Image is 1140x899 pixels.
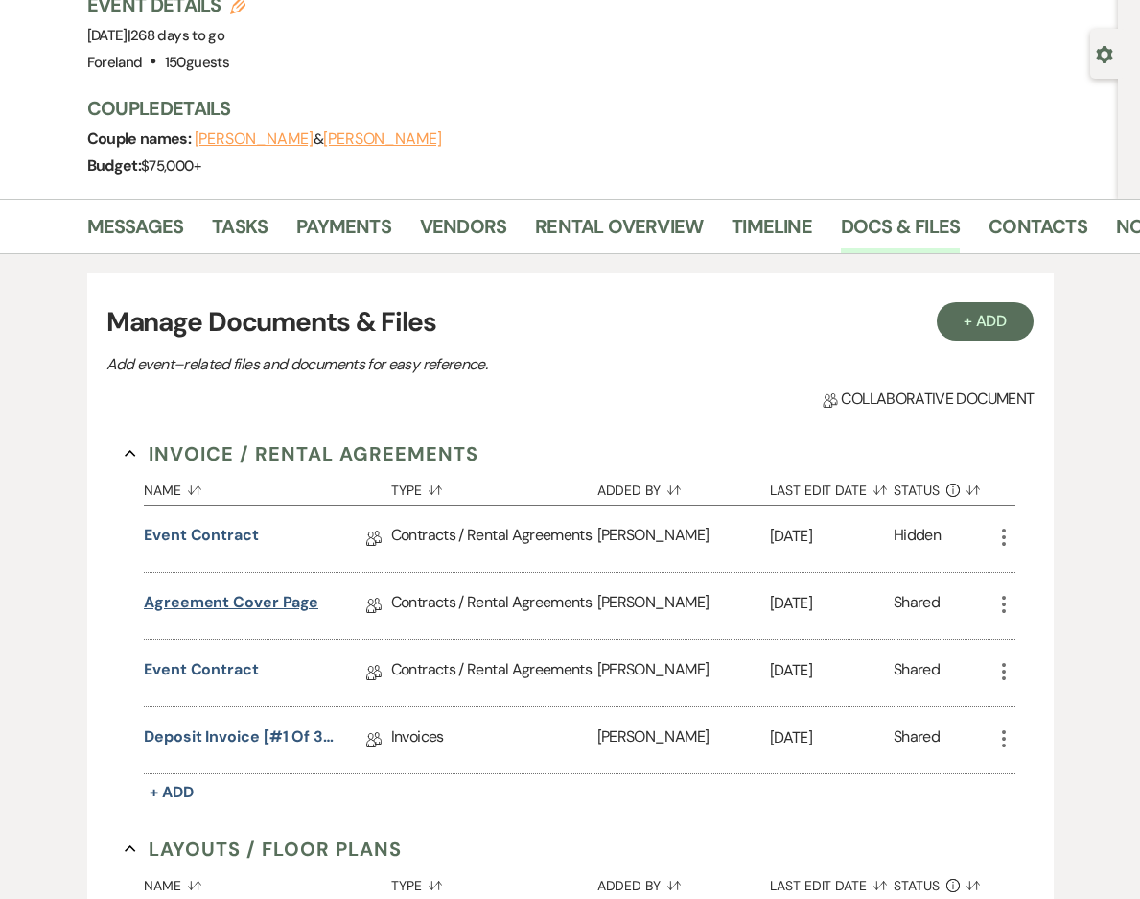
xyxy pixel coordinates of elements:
button: Open lead details [1096,44,1113,62]
span: Budget: [87,155,142,176]
button: Status [894,468,992,505]
span: $75,000+ [141,156,200,176]
div: Invoices [391,707,597,773]
span: [DATE] [87,26,225,45]
button: Invoice / Rental Agreements [125,439,478,468]
button: + Add [937,302,1035,341]
span: Status [894,484,940,497]
a: Timeline [732,211,812,253]
div: Shared [894,658,940,688]
a: Payments [296,211,391,253]
div: Contracts / Rental Agreements [391,506,597,572]
a: Agreement Cover Page [144,591,318,621]
button: Name [144,468,391,505]
h3: Couple Details [87,95,1099,122]
h3: Manage Documents & Files [106,302,1035,343]
a: Event Contract [144,524,259,554]
span: Couple names: [87,129,195,149]
p: [DATE] [770,725,894,750]
div: Contracts / Rental Agreements [391,640,597,706]
p: [DATE] [770,524,894,549]
span: 150 guests [165,53,229,72]
a: Event Contract [144,658,259,688]
div: Hidden [894,524,941,554]
div: Shared [894,725,940,755]
button: Type [391,468,597,505]
button: Layouts / Floor Plans [125,835,402,864]
a: Messages [87,211,184,253]
span: 268 days to go [130,26,224,45]
div: [PERSON_NAME] [597,640,770,706]
span: Foreland [87,53,143,72]
span: & [195,130,442,149]
span: | [128,26,224,45]
a: Vendors [420,211,506,253]
a: Contacts [989,211,1087,253]
div: [PERSON_NAME] [597,707,770,773]
p: [DATE] [770,658,894,683]
a: Rental Overview [535,211,703,253]
div: Shared [894,591,940,621]
span: Status [894,879,940,892]
span: Collaborative document [823,388,1034,411]
button: [PERSON_NAME] [195,131,314,147]
p: [DATE] [770,591,894,616]
div: [PERSON_NAME] [597,573,770,639]
button: Added By [597,468,770,505]
div: [PERSON_NAME] [597,506,770,572]
a: Tasks [212,211,268,253]
p: Add event–related files and documents for easy reference. [106,352,778,377]
a: Docs & Files [841,211,960,253]
div: Contracts / Rental Agreements [391,573,597,639]
button: Last Edit Date [770,468,894,505]
button: [PERSON_NAME] [323,131,442,147]
span: + Add [150,782,194,802]
a: Deposit Invoice [#1 of 3] [DATE] [144,725,336,755]
button: + Add [144,779,199,806]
